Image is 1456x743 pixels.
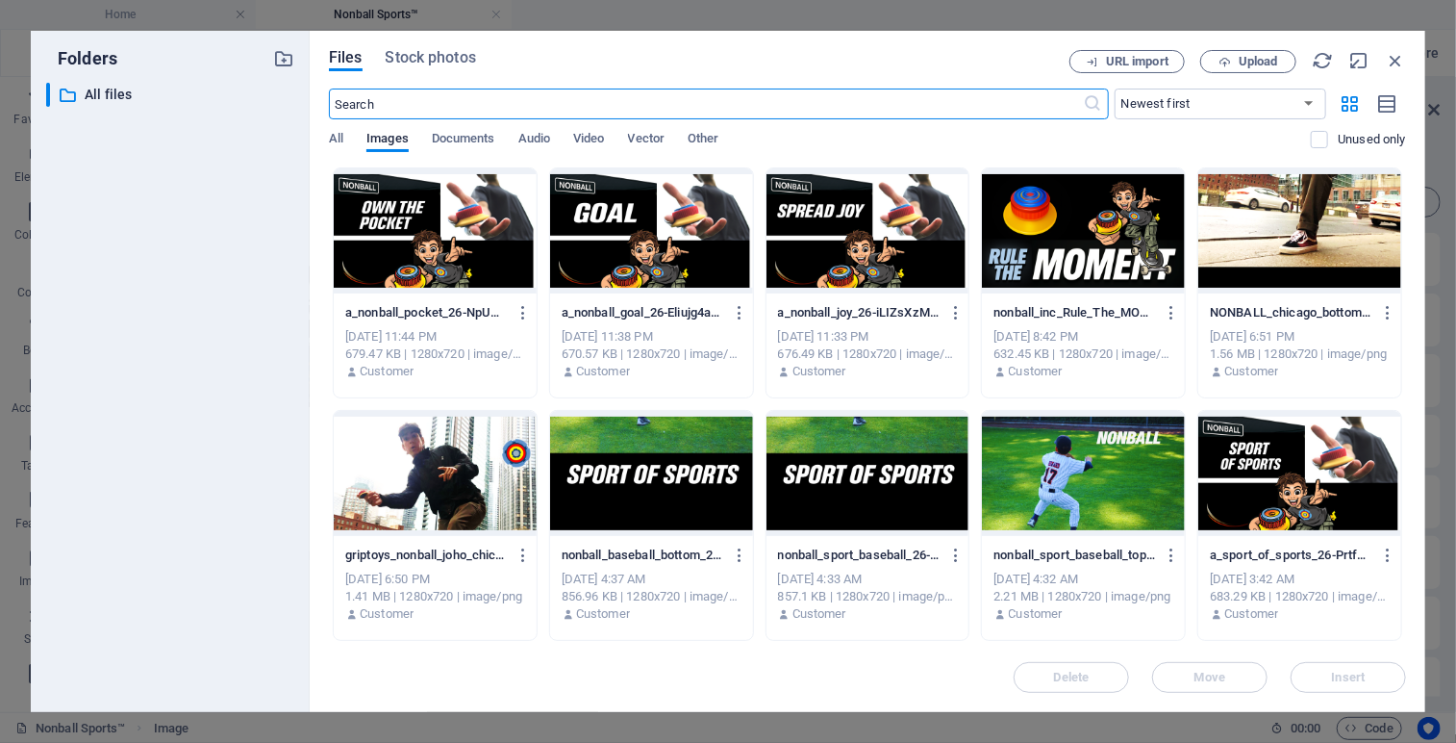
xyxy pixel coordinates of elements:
[345,547,507,564] p: griptoys_nonball_joho_chicago_19_2-KphhSOdKGXvV7c05oLU8zQ.png
[345,328,525,346] div: [DATE] 11:44 PM
[778,571,958,588] div: [DATE] 4:33 AM
[993,588,1173,605] div: 2.21 MB | 1280x720 | image/png
[778,346,958,363] div: 676.49 KB | 1280x720 | image/png
[993,304,1155,321] p: nonball_inc_Rule_The_MOMENT-0lB6uaR8VmYA9mNmxZnxcQ.png
[562,547,723,564] p: nonball_baseball_bottom_2-lZkCZPYELZlbIfMRSl_ZDA.png
[792,363,846,380] p: Customer
[562,571,741,588] div: [DATE] 4:37 AM
[993,547,1155,564] p: nonball_sport_baseball_top_26-QwIvtT9DTrQACMXU-bzLvg.png
[1200,50,1296,73] button: Upload
[1210,346,1390,363] div: 1.56 MB | 1280x720 | image/png
[993,346,1173,363] div: 632.45 KB | 1280x720 | image/png
[360,605,414,623] p: Customer
[329,46,363,69] span: Files
[1210,571,1390,588] div: [DATE] 3:42 AM
[778,328,958,346] div: [DATE] 11:33 PM
[329,127,343,154] span: All
[518,127,550,154] span: Audio
[573,127,604,154] span: Video
[778,547,940,564] p: nonball_sport_baseball_26-PBZxrfAmZUaatDfIfLDD8A.png
[1239,56,1278,67] span: Upload
[576,363,630,380] p: Customer
[1385,50,1406,71] i: Close
[46,46,117,71] p: Folders
[273,48,294,69] i: Create new folder
[1210,547,1371,564] p: a_sport_of_sports_26-Prtf5KRVQCUxwqfnDwbO3Q.png
[1224,363,1278,380] p: Customer
[345,571,525,588] div: [DATE] 6:50 PM
[562,304,723,321] p: a_nonball_goal_26-Eliujg4acpnOM_xP_zpeZw.png
[345,346,525,363] div: 679.47 KB | 1280x720 | image/png
[360,363,414,380] p: Customer
[993,328,1173,346] div: [DATE] 8:42 PM
[1069,50,1185,73] button: URL import
[562,328,741,346] div: [DATE] 11:38 PM
[1348,50,1369,71] i: Minimize
[345,304,507,321] p: a_nonball_pocket_26-NpUWhQTdvOrpVyenSl-XeA.png
[993,571,1173,588] div: [DATE] 4:32 AM
[1224,605,1278,623] p: Customer
[792,605,846,623] p: Customer
[1009,363,1063,380] p: Customer
[778,304,940,321] p: a_nonball_joy_26-iLIZsXzMZ5D8ZqxZJ9LTnA.png
[576,605,630,623] p: Customer
[345,588,525,605] div: 1.41 MB | 1280x720 | image/png
[1312,50,1333,71] i: Reload
[85,84,259,106] p: All files
[628,127,665,154] span: Vector
[46,83,50,107] div: ​
[386,46,476,69] span: Stock photos
[1106,56,1168,67] span: URL import
[366,127,409,154] span: Images
[562,346,741,363] div: 670.57 KB | 1280x720 | image/png
[329,89,1084,119] input: Search
[688,127,718,154] span: Other
[562,588,741,605] div: 856.96 KB | 1280x720 | image/png
[1210,304,1371,321] p: NONBALL_chicago_bottom_19-4OquBnOAYSXsXcYVWaUn1A.png
[8,8,136,24] a: Skip to main content
[1210,588,1390,605] div: 683.29 KB | 1280x720 | image/png
[1009,605,1063,623] p: Customer
[1338,131,1406,148] p: Displays only files that are not in use on the website. Files added during this session can still...
[778,588,958,605] div: 857.1 KB | 1280x720 | image/png
[1210,328,1390,346] div: [DATE] 6:51 PM
[432,127,495,154] span: Documents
